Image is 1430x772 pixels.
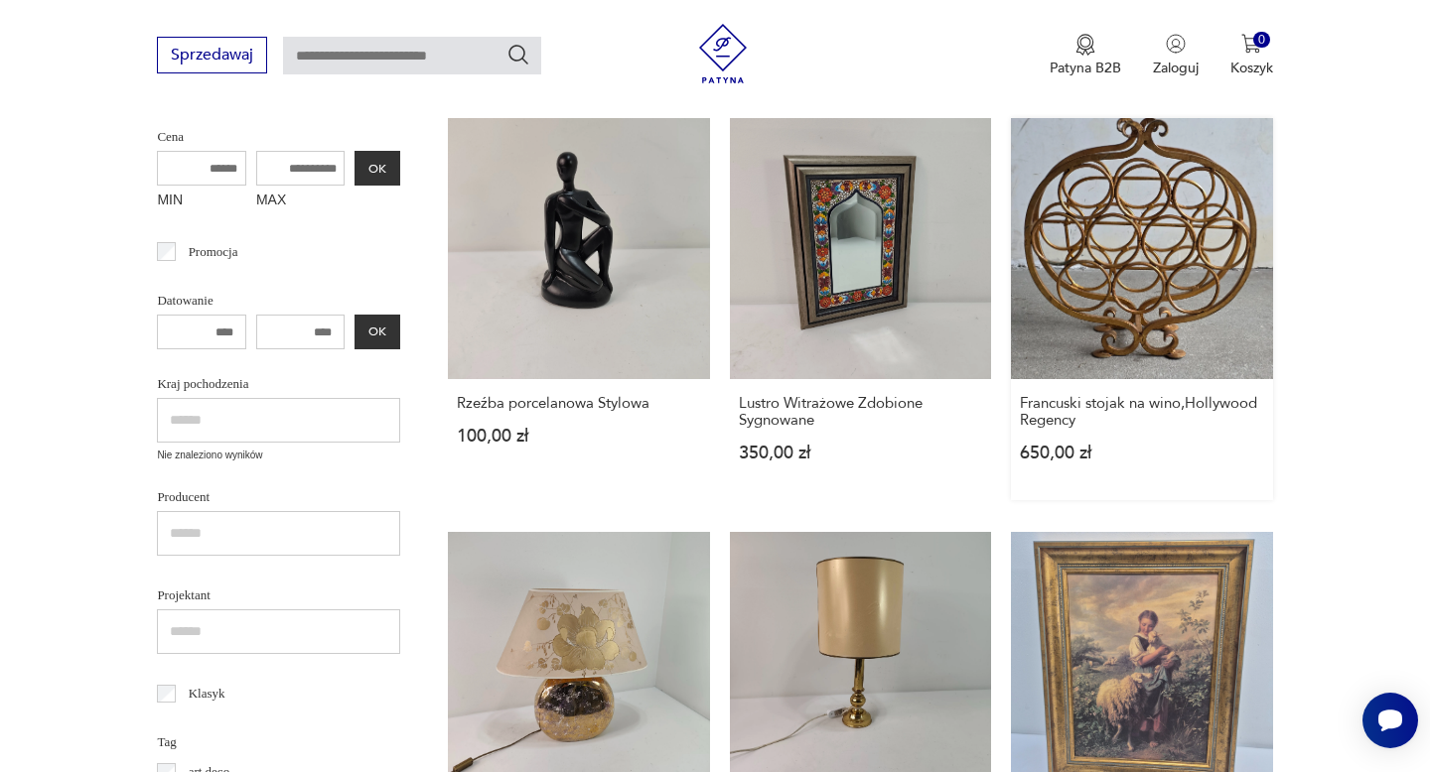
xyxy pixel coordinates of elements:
[1230,34,1273,77] button: 0Koszyk
[457,428,700,445] p: 100,00 zł
[256,186,346,217] label: MAX
[506,43,530,66] button: Szukaj
[355,151,400,186] button: OK
[1362,693,1418,748] iframe: Smartsupp widget button
[157,448,400,463] p: Nie znaleziono wyników
[189,241,238,263] p: Promocja
[157,486,400,508] p: Producent
[355,315,400,349] button: OK
[157,584,400,606] p: Projektant
[1075,34,1095,56] img: Ikona medalu
[157,50,267,64] a: Sprzedawaj
[693,24,753,83] img: Patyna - sklep z meblami i dekoracjami vintage
[189,683,225,705] p: Klasyk
[1050,34,1121,77] a: Ikona medaluPatyna B2B
[1153,59,1199,77] p: Zaloguj
[448,118,709,500] a: Rzeźba porcelanowa StylowaRzeźba porcelanowa Stylowa100,00 zł
[157,731,400,753] p: Tag
[1241,34,1261,54] img: Ikona koszyka
[730,118,991,500] a: Lustro Witrażowe Zdobione SygnowaneLustro Witrażowe Zdobione Sygnowane350,00 zł
[739,395,982,429] h3: Lustro Witrażowe Zdobione Sygnowane
[157,37,267,73] button: Sprzedawaj
[157,290,400,312] p: Datowanie
[1050,34,1121,77] button: Patyna B2B
[1020,445,1263,461] p: 650,00 zł
[739,445,982,461] p: 350,00 zł
[157,126,400,148] p: Cena
[1253,32,1270,49] div: 0
[1166,34,1186,54] img: Ikonka użytkownika
[1020,395,1263,429] h3: Francuski stojak na wino,Hollywood Regency
[457,395,700,412] h3: Rzeźba porcelanowa Stylowa
[1153,34,1199,77] button: Zaloguj
[1011,118,1272,500] a: Francuski stojak na wino,Hollywood RegencyFrancuski stojak na wino,Hollywood Regency650,00 zł
[157,373,400,395] p: Kraj pochodzenia
[1050,59,1121,77] p: Patyna B2B
[157,186,246,217] label: MIN
[1230,59,1273,77] p: Koszyk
